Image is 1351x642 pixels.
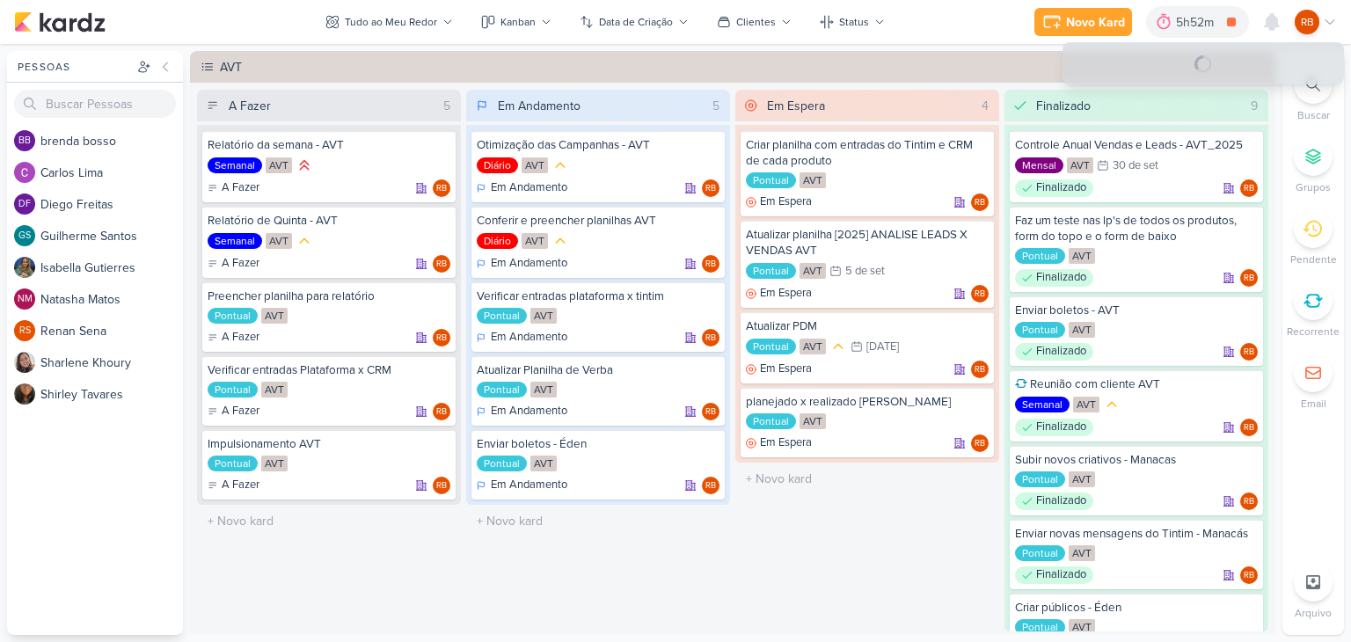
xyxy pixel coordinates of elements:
div: Pontual [746,339,796,354]
p: RB [1244,185,1254,193]
div: AVT [1069,248,1095,264]
div: Natasha Matos [14,288,35,310]
div: Pontual [1015,619,1065,635]
div: Responsável: Rogerio Bispo [702,329,719,347]
p: Em Andamento [491,329,567,347]
div: 5 [705,97,727,115]
p: Pendente [1290,252,1337,267]
div: Diego Freitas [14,193,35,215]
div: Rogerio Bispo [433,329,450,347]
div: Responsável: Rogerio Bispo [971,434,989,452]
div: b r e n d a b o s s o [40,132,183,150]
div: AVT [530,382,557,398]
p: RB [436,334,447,343]
div: G u i l h e r m e S a n t o s [40,227,183,245]
div: Rogerio Bispo [433,179,450,197]
div: Responsável: Rogerio Bispo [971,285,989,303]
div: Pontual [1015,471,1065,487]
div: Responsável: Rogerio Bispo [702,477,719,494]
p: Em Andamento [491,255,567,273]
p: Em Espera [760,361,812,378]
div: AVT [530,456,557,471]
p: Recorrente [1287,324,1340,339]
div: A Fazer [208,329,259,347]
div: Em Andamento [477,179,567,197]
div: Rogerio Bispo [971,361,989,378]
p: RS [19,326,31,336]
div: Atualizar Planilha de Verba [477,362,719,378]
p: Email [1301,396,1326,412]
p: RB [1244,348,1254,357]
div: Responsável: Rogerio Bispo [702,179,719,197]
p: Buscar [1297,107,1330,123]
p: RB [436,482,447,491]
p: Arquivo [1295,605,1332,621]
p: bb [18,136,31,146]
div: Responsável: Rogerio Bispo [433,329,450,347]
div: Reunião com cliente AVT [1015,376,1258,392]
li: Ctrl + F [1282,65,1344,123]
p: Em Espera [760,285,812,303]
p: RB [975,290,985,299]
div: Enviar boletos - AVT [1015,303,1258,318]
p: Em Andamento [491,179,567,197]
p: RB [1244,572,1254,580]
div: Diário [477,157,518,173]
div: 9 [1244,97,1265,115]
img: Shirley Tavares [14,383,35,405]
p: RB [1244,424,1254,433]
p: RB [705,334,716,343]
div: A Fazer [208,255,259,273]
p: RB [436,408,447,417]
div: 5 [436,97,457,115]
div: Em Andamento [477,403,567,420]
div: Em Espera [746,193,812,211]
div: Otimização das Campanhas - AVT [477,137,719,153]
div: C a r l o s L i m a [40,164,183,182]
p: Finalizado [1036,419,1086,436]
p: RB [975,440,985,449]
p: Em Andamento [491,403,567,420]
img: kardz.app [14,11,106,33]
p: Finalizado [1036,566,1086,584]
div: Responsável: Rogerio Bispo [971,193,989,211]
div: A Fazer [229,97,271,115]
p: Finalizado [1036,269,1086,287]
div: Criar planilha com entradas do Tintim e CRM de cada produto [746,137,989,169]
p: A Fazer [222,255,259,273]
p: RB [1244,498,1254,507]
div: Rogerio Bispo [1240,566,1258,584]
div: Em Espera [767,97,825,115]
div: Prioridade Média [551,232,569,250]
div: Controle Anual Vendas e Leads - AVT_2025 [1015,137,1258,153]
div: Pontual [1015,248,1065,264]
div: AVT [1069,322,1095,338]
div: AVT [261,308,288,324]
div: Rogerio Bispo [1240,269,1258,287]
div: Pessoas [14,59,134,75]
div: Pontual [746,263,796,279]
div: Finalizado [1015,566,1093,584]
div: Mensal [1015,157,1063,173]
div: Pontual [208,456,258,471]
div: Guilherme Santos [14,225,35,246]
div: R e n a n S e n a [40,322,183,340]
div: Preencher planilha para relatório [208,288,450,304]
div: Responsável: Rogerio Bispo [702,255,719,273]
p: DF [18,200,31,209]
p: RB [1244,274,1254,283]
div: Criar públicos - Éden [1015,600,1258,616]
div: 30 de set [1113,160,1158,171]
div: Faz um teste nas lp's de todos os produtos, form do topo e o form de baixo [1015,213,1258,244]
div: AVT [261,456,288,471]
p: A Fazer [222,329,259,347]
input: + Novo kard [201,508,457,534]
div: planejado x realizado Éden [746,394,989,410]
img: Sharlene Khoury [14,352,35,373]
div: Pontual [208,382,258,398]
div: Finalizado [1015,343,1093,361]
div: Em Andamento [498,97,581,115]
div: Finalizado [1015,419,1093,436]
div: Responsável: Rogerio Bispo [1240,269,1258,287]
div: Verificar entradas Plataforma x CRM [208,362,450,378]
